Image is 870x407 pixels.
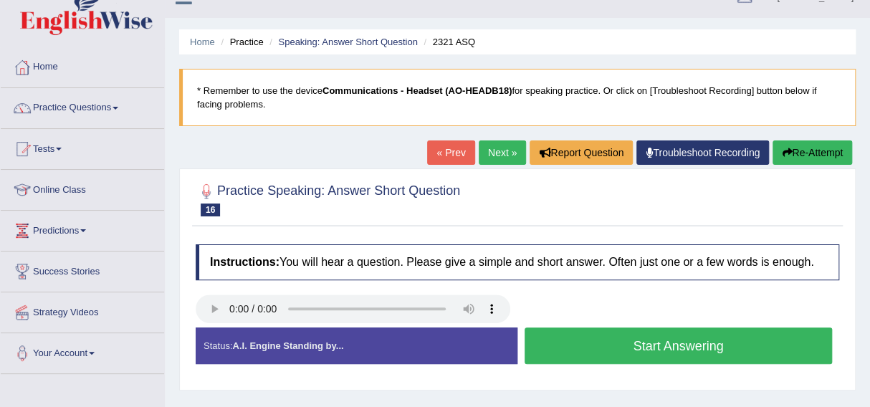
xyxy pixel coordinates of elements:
[196,244,839,280] h4: You will hear a question. Please give a simple and short answer. Often just one or a few words is...
[427,140,474,165] a: « Prev
[196,327,517,364] div: Status:
[530,140,633,165] button: Report Question
[1,170,164,206] a: Online Class
[1,88,164,124] a: Practice Questions
[1,129,164,165] a: Tests
[190,37,215,47] a: Home
[479,140,526,165] a: Next »
[1,252,164,287] a: Success Stories
[322,85,512,96] b: Communications - Headset (AO-HEADB18)
[1,292,164,328] a: Strategy Videos
[201,203,220,216] span: 16
[278,37,417,47] a: Speaking: Answer Short Question
[179,69,856,126] blockquote: * Remember to use the device for speaking practice. Or click on [Troubleshoot Recording] button b...
[773,140,852,165] button: Re-Attempt
[1,211,164,246] a: Predictions
[217,35,263,49] li: Practice
[1,333,164,369] a: Your Account
[420,35,475,49] li: 2321 ASQ
[210,256,279,268] b: Instructions:
[525,327,832,364] button: Start Answering
[636,140,769,165] a: Troubleshoot Recording
[1,47,164,83] a: Home
[232,340,343,351] strong: A.I. Engine Standing by...
[196,181,460,216] h2: Practice Speaking: Answer Short Question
